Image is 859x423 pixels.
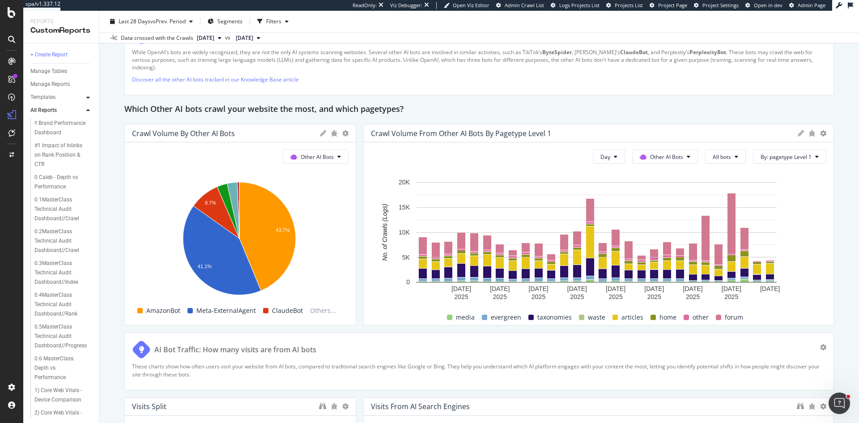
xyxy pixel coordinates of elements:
[493,293,507,300] text: 2025
[593,150,625,164] button: Day
[34,141,93,169] a: #1 Impact of Inlinks on Rank Position & CTR
[567,285,587,292] text: [DATE]
[399,179,410,186] text: 20K
[34,354,93,382] a: 0.6 MasterClass: Depth vs Performance
[529,285,549,292] text: [DATE]
[30,106,84,115] a: All Reports
[456,312,475,323] span: media
[455,293,468,300] text: 2025
[693,312,709,323] span: other
[650,2,687,9] a: Project Page
[276,227,289,232] text: 43.7%
[306,305,340,316] span: Others...
[30,80,93,89] a: Manage Reports
[34,291,93,319] a: 0.4MasterClass Technical Audit Dashboard//Rank
[34,119,87,137] div: !! Brand Performance Dashboard
[34,291,89,319] div: 0.4MasterClass Technical Audit Dashboard//Rank
[789,2,825,9] a: Admin Page
[132,76,299,83] a: Discover all the other AI bots tracked in our Knowledge Base article
[198,263,212,269] text: 41.1%
[34,259,93,287] a: 0.3MasterClass Technical Audit Dashboard//Index
[30,93,84,102] a: Templates
[702,2,739,9] span: Project Settings
[609,293,623,300] text: 2025
[132,48,826,71] p: While OpenAI’s bots are widely recognized, they are not the only AI systems scanning websites. Se...
[232,33,264,43] button: [DATE]
[705,150,746,164] button: All bots
[272,305,303,316] span: ClaudeBot
[124,124,356,325] div: Crawl Volume by Other AI BotsOther AI BotsA chart.AmazonBotMeta-ExternalAgentClaudeBotOthers...
[537,312,572,323] span: taxonomies
[197,34,214,42] span: 2025 Sep. 1st
[217,17,242,25] span: Segments
[745,2,782,9] a: Open in dev
[390,2,422,9] div: Viz Debugger:
[551,2,600,9] a: Logs Projects List
[399,204,410,211] text: 15K
[491,312,521,323] span: evergreen
[621,312,643,323] span: articles
[542,48,572,56] strong: ByteSpider
[808,130,816,137] div: bug
[34,119,93,137] a: !! Brand Performance Dashboard
[225,34,232,42] span: vs
[30,67,67,76] div: Manage Tables
[132,178,346,303] svg: A chart.
[686,293,700,300] text: 2025
[381,204,388,261] text: No. of Crawls (Logs)
[121,34,193,42] div: Data crossed with the Crawls
[34,386,88,405] div: 1) Core Web Vitals - Device Comparison
[154,345,316,355] div: AI Bot Traffic: How many visits are from AI bots
[34,322,93,350] a: 0.5MasterClass Technical Audit Dashboard//Progress
[124,103,834,117] div: Which Other AI bots crawl your website the most, and which pagetypes?
[236,34,253,42] span: 2025 Aug. 4th
[30,50,68,60] div: + Create Report
[761,153,812,161] span: By: pagetype Level 1
[808,403,816,410] div: bug
[496,2,544,9] a: Admin Crawl List
[353,2,377,9] div: ReadOnly:
[331,403,338,410] div: bug
[490,285,510,292] text: [DATE]
[124,103,404,117] h2: Which Other AI bots crawl your website the most, and which pagetypes?
[402,253,410,261] text: 5K
[371,129,551,138] div: Crawl Volume from Other AI Bots by pagetype Level 1
[34,227,89,255] div: 0.2MasterClass Technical Audit Dashboard//Crawl
[659,312,676,323] span: home
[620,48,648,56] strong: ClaudeBot
[34,259,89,287] div: 0.3MasterClass Technical Audit Dashboard//Index
[532,293,545,300] text: 2025
[647,293,661,300] text: 2025
[658,2,687,9] span: Project Page
[34,195,89,223] div: 0.1MasterClass Technical Audit Dashboard//Crawl
[650,153,683,161] span: Other AI Bots
[106,14,196,29] button: Last 28 DaysvsPrev. Period
[132,402,166,411] div: Visits Split
[254,14,292,29] button: Filters
[406,278,410,286] text: 0
[34,141,88,169] div: #1 Impact of Inlinks on Rank Position & CTR
[606,2,643,9] a: Projects List
[132,129,235,138] div: Crawl Volume by Other AI Bots
[193,33,225,43] button: [DATE]
[444,2,489,9] a: Open Viz Editor
[722,285,741,292] text: [DATE]
[363,124,834,325] div: Crawl Volume from Other AI Bots by pagetype Level 1DayOther AI BotsAll botsBy: pagetype Level 1A ...
[34,173,86,192] div: 0 Caleb - Depth vs Performance
[689,48,726,56] strong: PerplexityBot
[34,322,89,350] div: 0.5MasterClass Technical Audit Dashboard//Progress
[371,178,822,303] svg: A chart.
[606,285,625,292] text: [DATE]
[146,305,180,316] span: AmazonBot
[760,285,780,292] text: [DATE]
[301,153,334,161] span: Other AI Bots
[724,293,738,300] text: 2025
[559,2,600,9] span: Logs Projects List
[205,200,216,205] text: 8.7%
[30,26,92,36] div: CustomReports
[196,305,256,316] span: Meta-ExternalAgent
[644,285,664,292] text: [DATE]
[588,312,605,323] span: waste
